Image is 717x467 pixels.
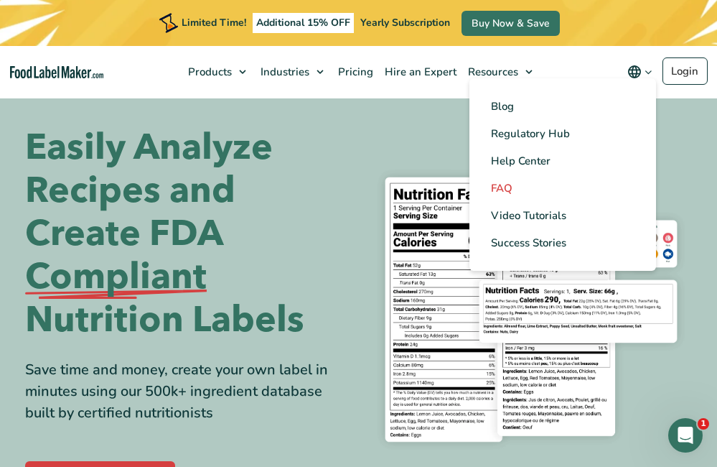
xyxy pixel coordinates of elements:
span: Limited Time! [182,16,246,29]
a: FAQ [469,175,656,202]
span: Compliant [25,256,207,299]
span: Industries [256,65,311,79]
a: Help Center [469,147,656,175]
span: Help Center [491,154,550,168]
span: Hire an Expert [380,65,458,79]
a: Hire an Expert [378,46,461,98]
a: Resources [461,46,540,98]
span: Yearly Subscription [360,16,450,29]
a: Success Stories [469,229,656,256]
div: Save time and money, create your own label in minutes using our 500k+ ingredient database built b... [25,359,348,424]
span: Resources [464,65,520,79]
a: Products [181,46,253,98]
span: Video Tutorials [491,208,566,223]
span: Products [184,65,233,79]
span: 1 [698,418,709,430]
h1: Easily Analyze Recipes and Create FDA Nutrition Labels [25,126,348,342]
span: Regulatory Hub [491,126,570,141]
iframe: Intercom live chat [668,418,703,453]
span: Success Stories [491,236,566,250]
span: Blog [491,99,514,114]
a: Pricing [331,46,378,98]
a: Food Label Maker homepage [10,66,103,78]
span: Additional 15% OFF [253,13,354,33]
a: Login [662,57,708,85]
span: FAQ [491,181,512,195]
span: Pricing [334,65,375,79]
a: Regulatory Hub [469,120,656,147]
button: Change language [617,57,662,86]
a: Buy Now & Save [461,11,560,36]
a: Industries [253,46,331,98]
a: Blog [469,93,656,120]
a: Video Tutorials [469,202,656,229]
